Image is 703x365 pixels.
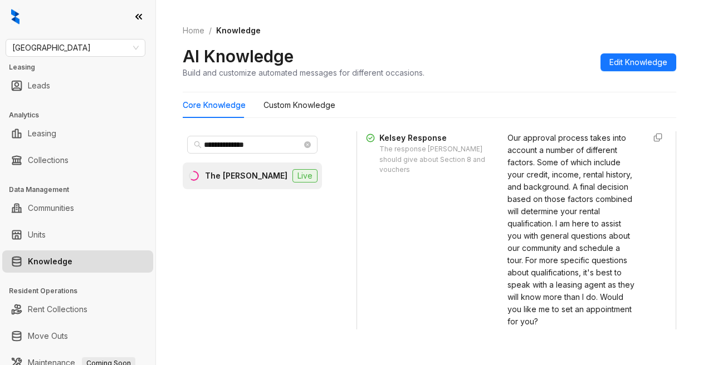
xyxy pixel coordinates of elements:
[9,62,155,72] h3: Leasing
[2,149,153,171] li: Collections
[28,224,46,246] a: Units
[2,325,153,347] li: Move Outs
[601,53,676,71] button: Edit Knowledge
[9,286,155,296] h3: Resident Operations
[183,99,246,111] div: Core Knowledge
[263,99,335,111] div: Custom Knowledge
[183,67,424,78] div: Build and customize automated messages for different occasions.
[194,141,202,149] span: search
[216,26,261,35] span: Knowledge
[9,110,155,120] h3: Analytics
[379,132,494,144] div: Kelsey Response
[28,250,72,273] a: Knowledge
[28,75,50,97] a: Leads
[28,325,68,347] a: Move Outs
[609,56,667,68] span: Edit Knowledge
[2,250,153,273] li: Knowledge
[2,197,153,219] li: Communities
[379,144,494,176] div: The response [PERSON_NAME] should give about Section 8 and vouchers
[11,9,19,24] img: logo
[9,185,155,195] h3: Data Management
[304,141,311,148] span: close-circle
[28,122,56,145] a: Leasing
[28,298,87,320] a: Rent Collections
[12,40,139,56] span: Fairfield
[28,197,74,219] a: Communities
[2,122,153,145] li: Leasing
[292,169,318,182] span: Live
[209,24,212,37] li: /
[2,224,153,246] li: Units
[205,170,287,182] div: The [PERSON_NAME]
[180,24,207,37] a: Home
[28,149,69,171] a: Collections
[183,46,294,67] h2: AI Knowledge
[507,133,634,326] span: Our approval process takes into account a number of different factors. Some of which include your...
[2,75,153,97] li: Leads
[2,298,153,320] li: Rent Collections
